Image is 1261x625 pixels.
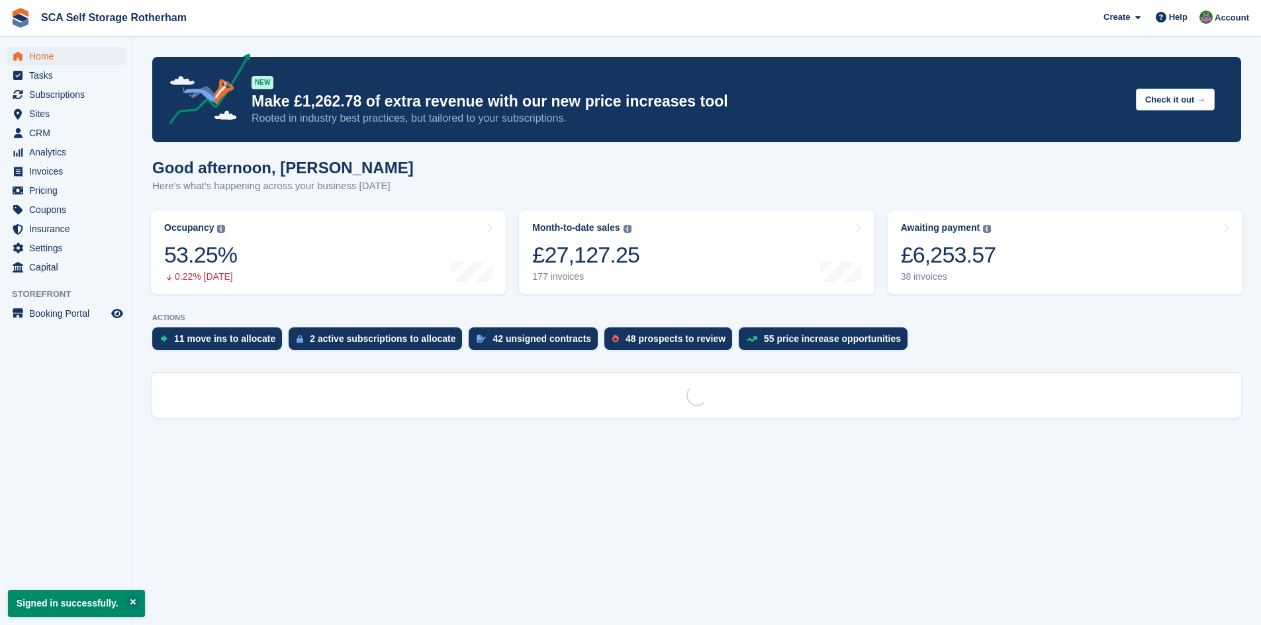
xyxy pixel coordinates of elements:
[492,333,591,344] div: 42 unsigned contracts
[901,222,980,233] div: Awaiting payment
[152,327,289,356] a: 11 move ins to allocate
[739,327,914,356] a: 55 price increase opportunities
[29,66,109,85] span: Tasks
[7,124,125,142] a: menu
[532,241,639,269] div: £27,127.25
[164,271,237,282] div: 0.22% [DATE]
[289,327,469,356] a: 2 active subscriptions to allocate
[12,288,132,301] span: Storefront
[29,220,109,238] span: Insurance
[7,47,125,65] a: menu
[7,66,125,85] a: menu
[1103,11,1130,24] span: Create
[310,333,455,344] div: 2 active subscriptions to allocate
[7,181,125,200] a: menu
[29,304,109,323] span: Booking Portal
[477,335,486,343] img: contract_signature_icon-13c848040528278c33f63329250d36e43548de30e8caae1d1a13099fd9432cc5.svg
[29,258,109,276] span: Capital
[152,179,414,194] p: Here's what's happening across your business [DATE]
[152,313,1241,322] p: ACTIONS
[158,54,251,129] img: price-adjustments-announcement-icon-8257ccfd72463d97f412b2fc003d46551f7dbcb40ab6d574587a9cd5c0d94...
[7,220,125,238] a: menu
[1215,11,1249,24] span: Account
[160,335,167,343] img: move_ins_to_allocate_icon-fdf77a2bb77ea45bf5b3d319d69a93e2d87916cf1d5bf7949dd705db3b84f3ca.svg
[29,162,109,181] span: Invoices
[624,225,631,233] img: icon-info-grey-7440780725fd019a000dd9b08b2336e03edf1995a4989e88bcd33f0948082b44.svg
[252,92,1125,111] p: Make £1,262.78 of extra revenue with our new price increases tool
[7,85,125,104] a: menu
[152,159,414,177] h1: Good afternoon, [PERSON_NAME]
[29,104,109,123] span: Sites
[217,225,225,233] img: icon-info-grey-7440780725fd019a000dd9b08b2336e03edf1995a4989e88bcd33f0948082b44.svg
[1199,11,1213,24] img: Sarah Race
[252,111,1125,126] p: Rooted in industry best practices, but tailored to your subscriptions.
[7,104,125,123] a: menu
[1136,89,1215,110] button: Check it out →
[469,327,604,356] a: 42 unsigned contracts
[29,124,109,142] span: CRM
[1169,11,1188,24] span: Help
[983,225,991,233] img: icon-info-grey-7440780725fd019a000dd9b08b2336e03edf1995a4989e88bcd33f0948082b44.svg
[164,222,214,233] div: Occupancy
[36,7,192,28] a: SCA Self Storage Rotherham
[109,306,125,321] a: Preview store
[532,271,639,282] div: 177 invoices
[7,258,125,276] a: menu
[164,241,237,269] div: 53.25%
[901,241,996,269] div: £6,253.57
[174,333,275,344] div: 11 move ins to allocate
[297,335,303,343] img: active_subscription_to_allocate_icon-d502201f5373d7db506a760aba3b589e785aa758c864c3986d89f69b8ff3...
[7,304,125,323] a: menu
[7,162,125,181] a: menu
[29,47,109,65] span: Home
[11,8,30,28] img: stora-icon-8386f47178a22dfd0bd8f6a31ec36ba5ce8667c1dd55bd0f319d3a0aa187defe.svg
[29,239,109,257] span: Settings
[7,143,125,161] a: menu
[604,327,739,356] a: 48 prospects to review
[29,85,109,104] span: Subscriptions
[532,222,620,233] div: Month-to-date sales
[626,333,725,344] div: 48 prospects to review
[151,210,506,294] a: Occupancy 53.25% 0.22% [DATE]
[764,333,901,344] div: 55 price increase opportunities
[901,271,996,282] div: 38 invoices
[612,335,619,343] img: prospect-51fa495bee0391a8d652442698ab0144808aea92771e9ea1ae160a38d050c398.svg
[888,210,1242,294] a: Awaiting payment £6,253.57 38 invoices
[29,143,109,161] span: Analytics
[519,210,874,294] a: Month-to-date sales £27,127.25 177 invoices
[7,239,125,257] a: menu
[29,200,109,219] span: Coupons
[7,200,125,219] a: menu
[29,181,109,200] span: Pricing
[252,76,273,89] div: NEW
[8,590,145,617] p: Signed in successfully.
[747,336,757,342] img: price_increase_opportunities-93ffe204e8149a01c8c9dc8f82e8f89637d9d84a8eef4429ea346261dce0b2c0.svg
